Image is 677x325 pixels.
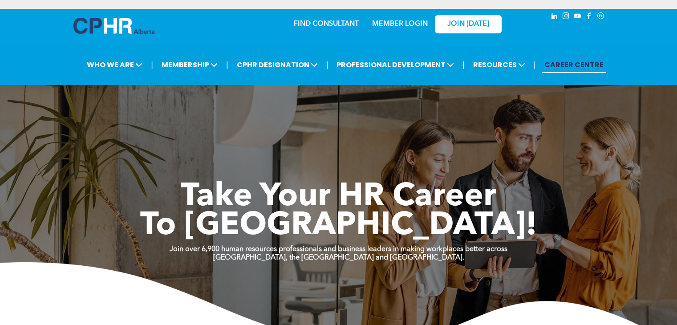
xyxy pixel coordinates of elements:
[151,56,153,74] li: |
[470,57,528,73] span: RESOURCES
[550,11,559,23] a: linkedin
[294,20,359,28] a: FIND CONSULTANT
[573,11,583,23] a: youtube
[140,210,537,242] span: To [GEOGRAPHIC_DATA]!
[170,246,507,253] strong: Join over 6,900 human resources professionals and business leaders in making workplaces better ac...
[435,15,502,33] a: JOIN [DATE]
[534,56,536,74] li: |
[213,254,464,261] strong: [GEOGRAPHIC_DATA], the [GEOGRAPHIC_DATA] and [GEOGRAPHIC_DATA].
[372,20,428,28] a: MEMBER LOGIN
[584,11,594,23] a: facebook
[226,56,228,74] li: |
[542,57,606,73] a: CAREER CENTRE
[561,11,571,23] a: instagram
[84,57,145,73] span: WHO WE ARE
[334,57,457,73] span: PROFESSIONAL DEVELOPMENT
[326,56,328,74] li: |
[234,57,320,73] span: CPHR DESIGNATION
[462,56,465,74] li: |
[596,11,606,23] a: Social network
[181,181,496,213] span: Take Your HR Career
[73,18,154,34] img: A blue and white logo for cp alberta
[447,20,489,28] span: JOIN [DATE]
[159,57,220,73] span: MEMBERSHIP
